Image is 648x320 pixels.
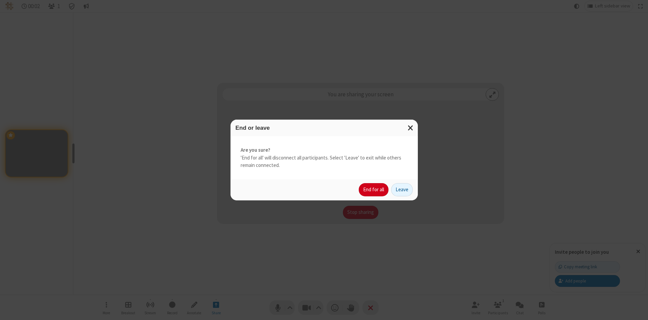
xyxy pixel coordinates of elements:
[236,125,413,131] h3: End or leave
[231,136,418,179] div: 'End for all' will disconnect all participants. Select 'Leave' to exit while others remain connec...
[391,183,413,197] button: Leave
[241,146,408,154] strong: Are you sure?
[359,183,388,197] button: End for all
[404,120,418,136] button: Close modal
